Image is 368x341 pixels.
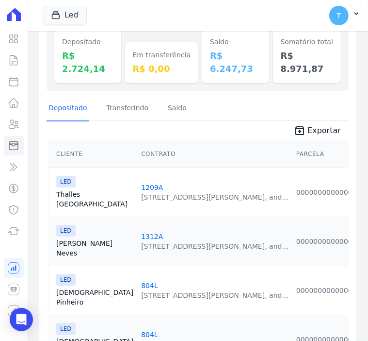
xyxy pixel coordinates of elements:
dt: Em transferência [133,50,191,60]
dt: Somatório total [281,37,333,47]
a: [DEMOGRAPHIC_DATA]Pinheiro [56,288,133,307]
span: LED [56,176,76,188]
div: [STREET_ADDRESS][PERSON_NAME], and... [141,192,288,202]
a: Saldo [166,96,189,121]
dd: R$ 2.724,14 [62,49,113,75]
dd: R$ 0,00 [133,62,191,75]
i: unarchive [294,125,305,136]
a: Thalles[GEOGRAPHIC_DATA] [56,189,133,209]
a: [PERSON_NAME]Neves [56,239,133,258]
span: LED [56,274,76,286]
span: LED [56,225,76,237]
a: Depositado [47,96,89,121]
span: T [337,12,341,19]
dd: R$ 6.247,73 [210,49,261,75]
button: Led [43,6,87,24]
dd: R$ 8.971,87 [281,49,333,75]
a: 1209A [141,184,163,191]
span: Exportar [307,125,341,136]
dt: Depositado [62,37,113,47]
div: [STREET_ADDRESS][PERSON_NAME], and... [141,241,288,251]
a: Transferindo [105,96,151,121]
a: 804L [141,282,158,290]
span: LED [56,323,76,335]
th: Cliente [48,140,137,168]
dt: Saldo [210,37,261,47]
a: 1312A [141,233,163,240]
button: T [321,2,368,29]
div: [STREET_ADDRESS][PERSON_NAME], and... [141,290,288,300]
th: Contrato [137,140,292,168]
div: Open Intercom Messenger [10,308,33,331]
a: 804L [141,331,158,339]
a: unarchive Exportar [286,125,349,138]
